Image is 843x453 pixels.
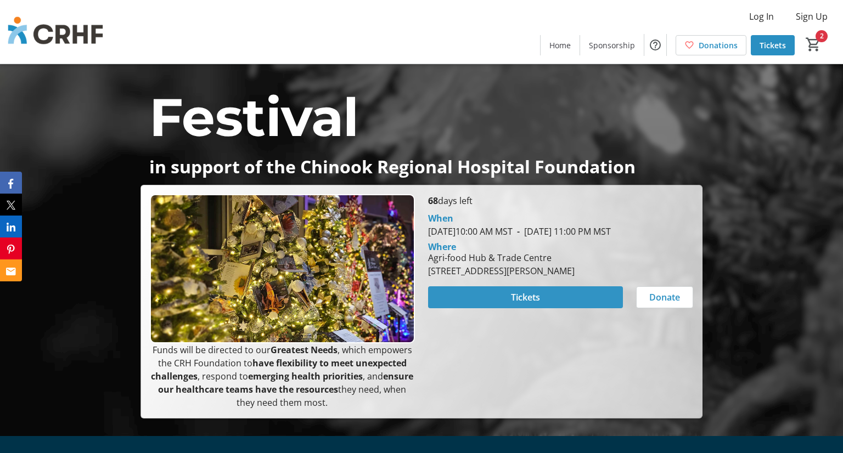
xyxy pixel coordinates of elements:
strong: have flexibility to meet unexpected challenges [151,357,407,382]
div: Agri-food Hub & Trade Centre [428,251,575,264]
p: Funds will be directed to our , which empowers the CRH Foundation to , respond to , and they need... [150,343,415,409]
span: Tickets [511,291,540,304]
a: Donations [676,35,746,55]
a: Sponsorship [580,35,644,55]
strong: ensure our healthcare teams have the resources [158,370,413,395]
span: Home [549,39,571,51]
strong: emerging health priorities [248,370,363,382]
span: - [513,225,524,237]
img: Campaign CTA Media Photo [150,194,415,343]
button: Help [644,34,666,56]
span: Donations [699,39,738,51]
span: Sign Up [796,10,828,23]
button: Tickets [428,286,623,308]
span: [DATE] 11:00 PM MST [513,225,611,237]
button: Cart [803,35,823,54]
button: Sign Up [787,8,836,25]
div: Where [428,242,456,251]
button: Log In [740,8,783,25]
div: [STREET_ADDRESS][PERSON_NAME] [428,264,575,278]
span: 68 [428,195,438,207]
div: When [428,212,453,225]
span: Sponsorship [589,39,635,51]
span: Tickets [760,39,786,51]
strong: Greatest Needs [271,344,338,356]
span: Log In [749,10,774,23]
button: Donate [636,286,693,308]
span: [DATE] 10:00 AM MST [428,225,513,237]
p: in support of the Chinook Regional Hospital Foundation [149,157,694,176]
img: Chinook Regional Hospital Foundation's Logo [7,4,104,59]
p: days left [428,194,693,207]
a: Tickets [751,35,795,55]
span: Donate [649,291,680,304]
a: Home [541,35,580,55]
